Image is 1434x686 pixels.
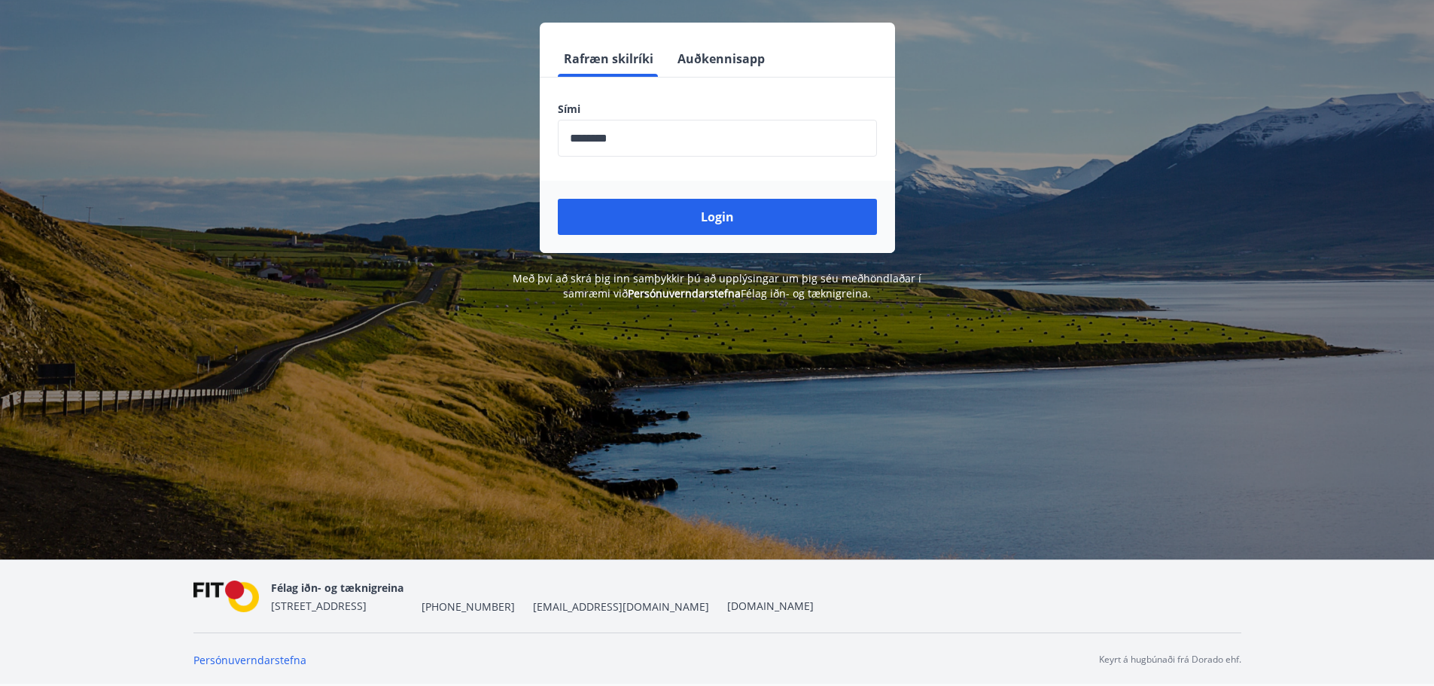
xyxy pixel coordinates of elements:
[193,653,306,667] a: Persónuverndarstefna
[193,581,260,613] img: FPQVkF9lTnNbbaRSFyT17YYeljoOGk5m51IhT0bO.png
[558,41,659,77] button: Rafræn skilríki
[671,41,771,77] button: Auðkennisapp
[271,599,367,613] span: [STREET_ADDRESS]
[1099,653,1241,666] p: Keyrt á hugbúnaði frá Dorado ehf.
[513,271,921,300] span: Með því að skrá þig inn samþykkir þú að upplýsingar um þig séu meðhöndlaðar í samræmi við Félag i...
[558,102,877,117] label: Sími
[628,286,741,300] a: Persónuverndarstefna
[727,599,814,613] a: [DOMAIN_NAME]
[533,599,709,614] span: [EMAIL_ADDRESS][DOMAIN_NAME]
[558,199,877,235] button: Login
[271,581,403,595] span: Félag iðn- og tæknigreina
[422,599,515,614] span: [PHONE_NUMBER]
